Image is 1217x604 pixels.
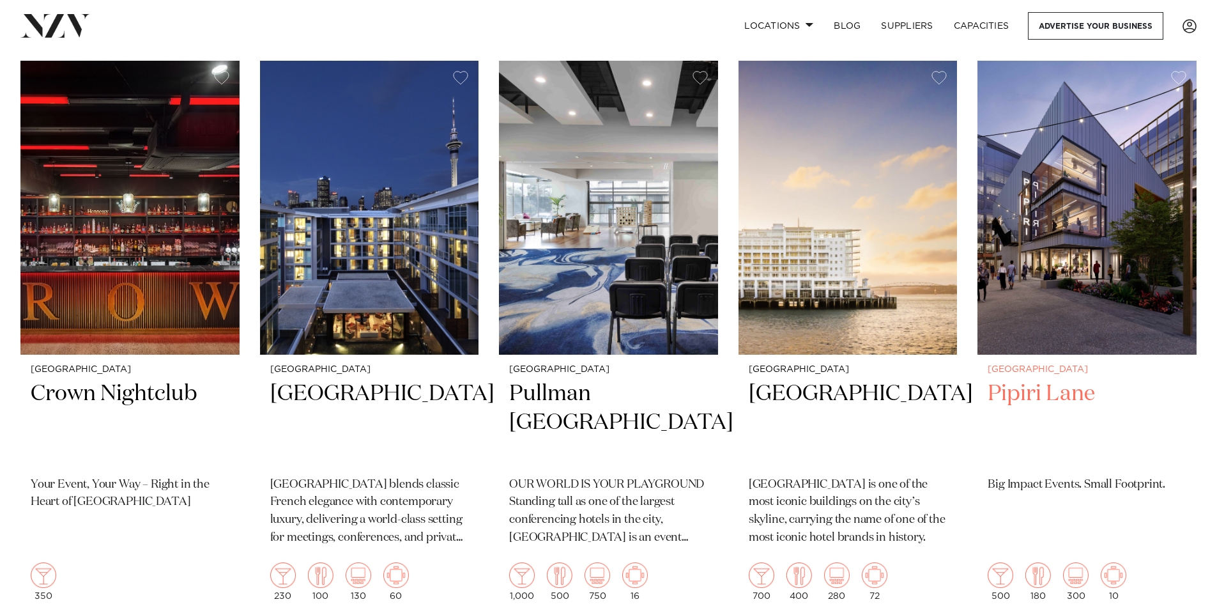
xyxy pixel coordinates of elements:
[270,380,469,466] h2: [GEOGRAPHIC_DATA]
[346,562,371,601] div: 130
[260,61,479,355] img: Sofitel Auckland Viaduct Harbour hotel venue
[1101,562,1126,588] img: meeting.png
[31,562,56,601] div: 350
[734,12,823,40] a: Locations
[871,12,943,40] a: SUPPLIERS
[862,562,887,588] img: meeting.png
[786,562,812,601] div: 400
[509,380,708,466] h2: Pullman [GEOGRAPHIC_DATA]
[308,562,333,588] img: dining.png
[622,562,648,601] div: 16
[31,380,229,466] h2: Crown Nightclub
[308,562,333,601] div: 100
[1025,562,1051,601] div: 180
[824,562,850,588] img: theatre.png
[988,562,1013,588] img: cocktail.png
[547,562,572,588] img: dining.png
[270,562,296,588] img: cocktail.png
[270,476,469,548] p: [GEOGRAPHIC_DATA] blends classic French elegance with contemporary luxury, delivering a world-cla...
[988,562,1013,601] div: 500
[1025,562,1051,588] img: dining.png
[988,476,1186,494] p: Big Impact Events. Small Footprint.
[31,476,229,512] p: Your Event, Your Way – Right in the Heart of [GEOGRAPHIC_DATA]
[585,562,610,588] img: theatre.png
[749,476,947,548] p: [GEOGRAPHIC_DATA] is one of the most iconic buildings on the city’s skyline, carrying the name of...
[1063,562,1089,588] img: theatre.png
[749,365,947,375] small: [GEOGRAPHIC_DATA]
[824,562,850,601] div: 280
[749,562,774,601] div: 700
[31,562,56,588] img: cocktail.png
[1028,12,1163,40] a: Advertise your business
[270,365,469,375] small: [GEOGRAPHIC_DATA]
[988,380,1186,466] h2: Pipiri Lane
[270,562,296,601] div: 230
[749,562,774,588] img: cocktail.png
[509,476,708,548] p: OUR WORLD IS YOUR PLAYGROUND Standing tall as one of the largest conferencing hotels in the city,...
[944,12,1020,40] a: Capacities
[786,562,812,588] img: dining.png
[31,365,229,375] small: [GEOGRAPHIC_DATA]
[383,562,409,601] div: 60
[988,365,1186,375] small: [GEOGRAPHIC_DATA]
[20,14,90,37] img: nzv-logo.png
[1063,562,1089,601] div: 300
[585,562,610,601] div: 750
[823,12,871,40] a: BLOG
[1101,562,1126,601] div: 10
[509,562,535,601] div: 1,000
[383,562,409,588] img: meeting.png
[622,562,648,588] img: meeting.png
[749,380,947,466] h2: [GEOGRAPHIC_DATA]
[509,365,708,375] small: [GEOGRAPHIC_DATA]
[346,562,371,588] img: theatre.png
[509,562,535,588] img: cocktail.png
[862,562,887,601] div: 72
[547,562,572,601] div: 500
